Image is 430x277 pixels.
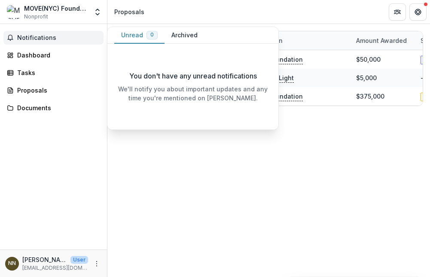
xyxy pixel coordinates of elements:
[150,32,154,38] span: 0
[356,55,381,64] div: $50,000
[114,27,165,44] button: Unread
[8,261,16,266] div: Niya Nicholson
[351,31,415,50] div: Amount awarded
[24,13,48,21] span: Nonprofit
[244,31,351,50] div: Foundation
[70,256,88,264] p: User
[17,103,97,112] div: Documents
[22,255,67,264] p: [PERSON_NAME]
[3,66,104,80] a: Tasks
[409,3,427,21] button: Get Help
[91,3,104,21] button: Open entity switcher
[3,101,104,115] a: Documents
[17,51,97,60] div: Dashboard
[111,6,148,18] nav: breadcrumb
[17,68,97,77] div: Tasks
[22,264,88,272] p: [EMAIL_ADDRESS][DOMAIN_NAME]
[165,27,204,44] button: Archived
[356,73,377,82] div: $5,000
[389,3,406,21] button: Partners
[129,71,257,81] p: You don't have any unread notifications
[3,48,104,62] a: Dashboard
[17,86,97,95] div: Proposals
[3,83,104,97] a: Proposals
[356,92,384,101] div: $375,000
[24,4,88,13] div: MOVE(NYC) Foundation Inc.
[17,34,100,42] span: Notifications
[91,259,102,269] button: More
[421,73,427,82] div: --
[114,7,144,16] div: Proposals
[3,31,104,45] button: Notifications
[114,84,271,102] p: We'll notify you about important updates and any time you're mentioned on [PERSON_NAME].
[7,5,21,19] img: MOVE(NYC) Foundation Inc.
[351,36,412,45] div: Amount awarded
